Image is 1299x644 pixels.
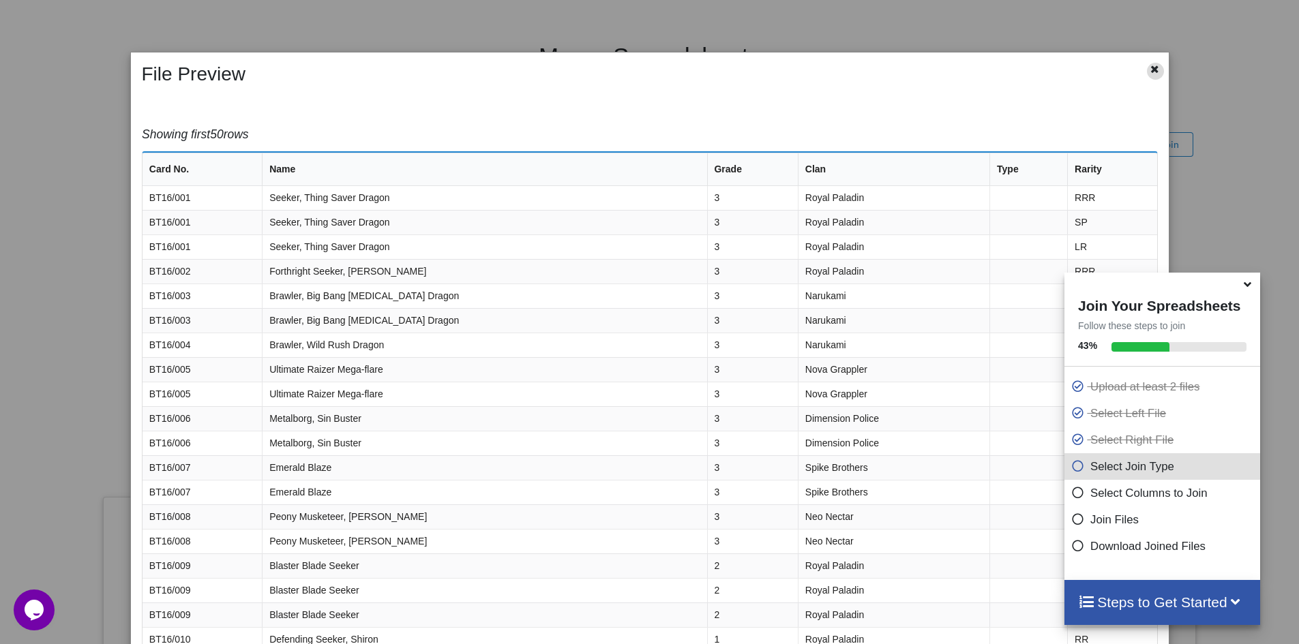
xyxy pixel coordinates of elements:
[706,357,797,382] td: 3
[706,406,797,431] td: 3
[706,431,797,455] td: 3
[143,480,262,504] td: BT16/007
[798,455,989,480] td: Spike Brothers
[1067,210,1157,234] td: SP
[798,210,989,234] td: Royal Paladin
[143,234,262,259] td: BT16/001
[798,333,989,357] td: Narukami
[706,333,797,357] td: 3
[143,602,262,627] td: BT16/009
[798,283,989,308] td: Narukami
[1078,340,1097,351] b: 43 %
[798,553,989,578] td: Royal Paladin
[706,504,797,529] td: 3
[706,578,797,602] td: 2
[262,431,706,455] td: Metalborg, Sin Buster
[706,382,797,406] td: 3
[262,283,706,308] td: Brawler, Big Bang [MEDICAL_DATA] Dragon
[798,259,989,283] td: Royal Paladin
[798,308,989,333] td: Narukami
[798,382,989,406] td: Nova Grappler
[1071,378,1257,395] p: Upload at least 2 files
[706,308,797,333] td: 3
[262,153,706,186] th: Name
[1067,259,1157,283] td: RRR
[798,186,989,210] td: Royal Paladin
[262,259,706,283] td: Forthright Seeker, [PERSON_NAME]
[143,529,262,553] td: BT16/008
[143,333,262,357] td: BT16/004
[1071,405,1257,422] p: Select Left File
[262,578,706,602] td: Blaster Blade Seeker
[798,406,989,431] td: Dimension Police
[262,504,706,529] td: Peony Musketeer, [PERSON_NAME]
[706,259,797,283] td: 3
[706,480,797,504] td: 3
[706,602,797,627] td: 2
[706,153,797,186] th: Grade
[706,455,797,480] td: 3
[798,153,989,186] th: Clan
[262,186,706,210] td: Seeker, Thing Saver Dragon
[143,153,262,186] th: Card No.
[143,553,262,578] td: BT16/009
[262,382,706,406] td: Ultimate Raizer Mega-flare
[262,357,706,382] td: Ultimate Raizer Mega-flare
[1064,294,1260,314] h4: Join Your Spreadsheets
[706,210,797,234] td: 3
[262,455,706,480] td: Emerald Blaze
[14,589,57,630] iframe: chat widget
[706,529,797,553] td: 3
[706,553,797,578] td: 2
[1071,538,1257,555] p: Download Joined Files
[798,431,989,455] td: Dimension Police
[1067,153,1157,186] th: Rarity
[262,553,706,578] td: Blaster Blade Seeker
[143,406,262,431] td: BT16/006
[262,210,706,234] td: Seeker, Thing Saver Dragon
[1078,594,1246,611] h4: Steps to Get Started
[262,602,706,627] td: Blaster Blade Seeker
[798,529,989,553] td: Neo Nectar
[798,504,989,529] td: Neo Nectar
[706,234,797,259] td: 3
[143,578,262,602] td: BT16/009
[262,308,706,333] td: Brawler, Big Bang [MEDICAL_DATA] Dragon
[798,578,989,602] td: Royal Paladin
[989,153,1067,186] th: Type
[798,234,989,259] td: Royal Paladin
[262,333,706,357] td: Brawler, Wild Rush Dragon
[143,431,262,455] td: BT16/006
[262,480,706,504] td: Emerald Blaze
[262,529,706,553] td: Peony Musketeer, [PERSON_NAME]
[798,357,989,382] td: Nova Grappler
[143,357,262,382] td: BT16/005
[262,406,706,431] td: Metalborg, Sin Buster
[1067,234,1157,259] td: LR
[143,283,262,308] td: BT16/003
[798,480,989,504] td: Spike Brothers
[143,259,262,283] td: BT16/002
[1067,186,1157,210] td: RRR
[143,455,262,480] td: BT16/007
[1071,485,1257,502] p: Select Columns to Join
[143,308,262,333] td: BT16/003
[135,63,1078,86] h2: File Preview
[1071,458,1257,475] p: Select Join Type
[143,504,262,529] td: BT16/008
[143,210,262,234] td: BT16/001
[706,283,797,308] td: 3
[143,382,262,406] td: BT16/005
[143,186,262,210] td: BT16/001
[1071,431,1257,448] p: Select Right File
[706,186,797,210] td: 3
[1064,319,1260,333] p: Follow these steps to join
[798,602,989,627] td: Royal Paladin
[142,127,249,141] i: Showing first 50 rows
[1071,511,1257,528] p: Join Files
[262,234,706,259] td: Seeker, Thing Saver Dragon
